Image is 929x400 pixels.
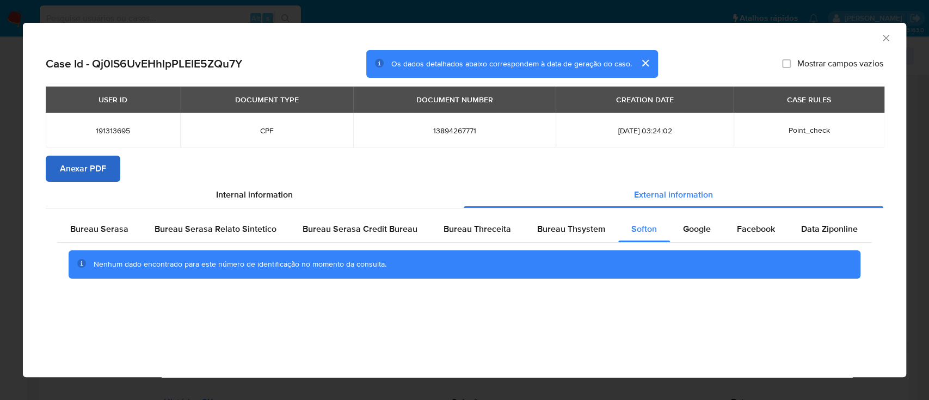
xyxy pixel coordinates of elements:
div: Detailed external info [57,216,872,242]
span: CPF [193,126,340,136]
button: Anexar PDF [46,156,120,182]
span: Data Ziponline [801,223,858,235]
span: External information [634,188,713,201]
span: Google [683,223,711,235]
span: Bureau Serasa Relato Sintetico [155,223,276,235]
div: closure-recommendation-modal [23,23,906,377]
div: USER ID [92,90,134,109]
span: Bureau Serasa [70,223,128,235]
span: Bureau Serasa Credit Bureau [303,223,417,235]
span: Bureau Thsystem [537,223,605,235]
span: 13894267771 [366,126,543,136]
button: Fechar a janela [881,33,890,42]
span: Softon [631,223,657,235]
div: CREATION DATE [610,90,680,109]
div: DOCUMENT TYPE [229,90,305,109]
span: Nenhum dado encontrado para este número de identificação no momento da consulta. [94,259,386,269]
span: 191313695 [59,126,167,136]
span: Anexar PDF [60,157,106,181]
span: Os dados detalhados abaixo correspondem à data de geração do caso. [391,58,632,69]
button: cerrar [632,50,658,76]
div: Detailed info [46,182,883,208]
div: DOCUMENT NUMBER [410,90,500,109]
span: Mostrar campos vazios [797,58,883,69]
div: CASE RULES [780,90,838,109]
input: Mostrar campos vazios [782,59,791,68]
span: [DATE] 03:24:02 [569,126,721,136]
span: Point_check [788,125,829,136]
span: Internal information [216,188,293,201]
span: Bureau Threceita [444,223,511,235]
span: Facebook [737,223,775,235]
h2: Case Id - Qj0lS6UvEHhlpPLElE5ZQu7Y [46,57,242,71]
